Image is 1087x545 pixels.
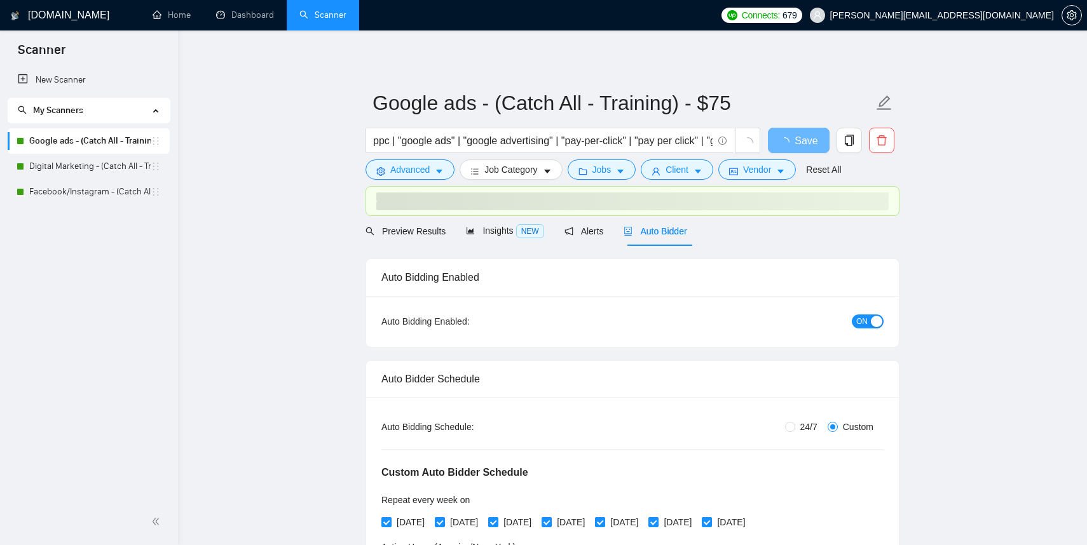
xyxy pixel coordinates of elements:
div: Auto Bidder Schedule [381,361,884,397]
button: setting [1062,5,1082,25]
span: [DATE] [392,515,430,529]
span: delete [870,135,894,146]
div: Auto Bidding Enabled: [381,314,549,328]
span: Repeat every week on [381,495,470,505]
span: 24/7 [795,420,823,434]
span: Scanner [8,41,76,67]
span: Jobs [592,163,612,177]
span: caret-down [694,166,702,176]
span: info-circle [718,137,727,145]
li: Digital Marketing - (Catch All - Training)-$100 hr. [8,154,170,179]
input: Scanner name... [373,87,873,119]
span: [DATE] [659,515,697,529]
a: dashboardDashboard [216,10,274,20]
span: Client [666,163,688,177]
button: settingAdvancedcaret-down [366,159,455,180]
span: Connects: [742,8,780,22]
span: Insights [466,225,543,236]
span: holder [151,187,161,197]
a: homeHome [153,10,191,20]
span: Vendor [743,163,771,177]
span: Custom [838,420,878,434]
span: My Scanners [33,105,83,116]
span: idcard [729,166,738,176]
span: copy [837,135,861,146]
span: Job Category [484,163,537,177]
span: caret-down [776,166,785,176]
span: caret-down [435,166,444,176]
span: setting [376,166,385,176]
span: Alerts [564,226,604,236]
span: caret-down [616,166,625,176]
img: upwork-logo.png [727,10,737,20]
span: caret-down [543,166,552,176]
span: [DATE] [498,515,537,529]
button: Save [768,128,830,153]
span: [DATE] [712,515,750,529]
li: New Scanner [8,67,170,93]
button: copy [837,128,862,153]
span: robot [624,227,632,236]
span: loading [779,137,795,147]
span: 679 [783,8,796,22]
a: Google ads - (Catch All - Training) - $75 [29,128,151,154]
span: Preview Results [366,226,446,236]
button: folderJobscaret-down [568,159,636,180]
span: Advanced [390,163,430,177]
a: Digital Marketing - (Catch All - Training)-$100 hr. [29,154,151,179]
div: Auto Bidding Enabled [381,259,884,295]
span: My Scanners [18,105,83,116]
span: folder [578,166,587,176]
input: Search Freelance Jobs... [373,133,713,149]
button: userClientcaret-down [641,159,713,180]
span: edit [876,95,892,111]
span: double-left [151,515,164,528]
span: setting [1062,10,1081,20]
button: barsJob Categorycaret-down [460,159,562,180]
span: [DATE] [445,515,483,529]
span: NEW [516,224,544,238]
a: New Scanner [18,67,160,93]
span: user [813,11,822,20]
div: Auto Bidding Schedule: [381,420,549,434]
span: holder [151,136,161,146]
span: Save [795,133,817,149]
li: Google ads - (Catch All - Training) - $75 [8,128,170,154]
button: delete [869,128,894,153]
span: user [652,166,660,176]
img: logo [11,6,20,26]
span: area-chart [466,226,475,235]
span: ON [856,314,868,328]
a: setting [1062,10,1082,20]
span: [DATE] [605,515,643,529]
span: bars [470,166,479,176]
h5: Custom Auto Bidder Schedule [381,465,528,480]
a: Facebook/Instagram - (Catch All - Training) [29,179,151,205]
a: searchScanner [299,10,346,20]
span: Auto Bidder [624,226,687,236]
span: search [366,227,374,236]
span: search [18,105,27,114]
span: loading [742,137,753,149]
span: [DATE] [552,515,590,529]
span: holder [151,161,161,172]
a: Reset All [806,163,841,177]
span: notification [564,227,573,236]
li: Facebook/Instagram - (Catch All - Training) [8,179,170,205]
button: idcardVendorcaret-down [718,159,796,180]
